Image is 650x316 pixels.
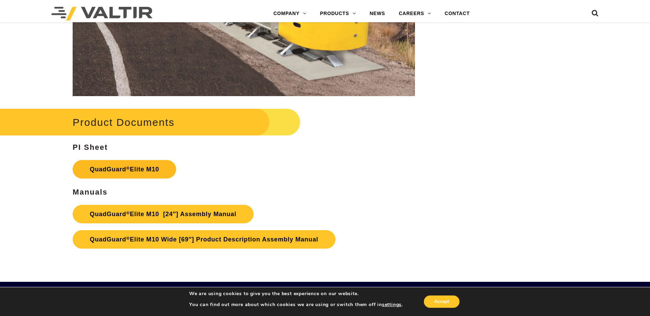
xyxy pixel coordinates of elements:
[189,291,403,297] p: We are using cookies to give you the best experience on our website.
[73,230,335,249] a: QuadGuard®Elite M10 Wide [69″] Product Description Assembly Manual
[313,7,363,21] a: PRODUCTS
[51,7,152,21] img: Valtir
[424,295,459,308] button: Accept
[382,302,402,308] button: settings
[363,7,392,21] a: NEWS
[126,166,130,171] sup: ®
[126,236,130,241] sup: ®
[73,143,108,152] strong: PI Sheet
[267,7,313,21] a: COMPANY
[73,188,108,196] strong: Manuals
[73,205,254,223] a: QuadGuard®Elite M10 [24″] Assembly Manual
[392,7,438,21] a: CAREERS
[126,210,130,215] sup: ®
[189,302,403,308] p: You can find out more about which cookies we are using or switch them off in .
[73,160,176,179] a: QuadGuard®Elite M10
[438,7,477,21] a: CONTACT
